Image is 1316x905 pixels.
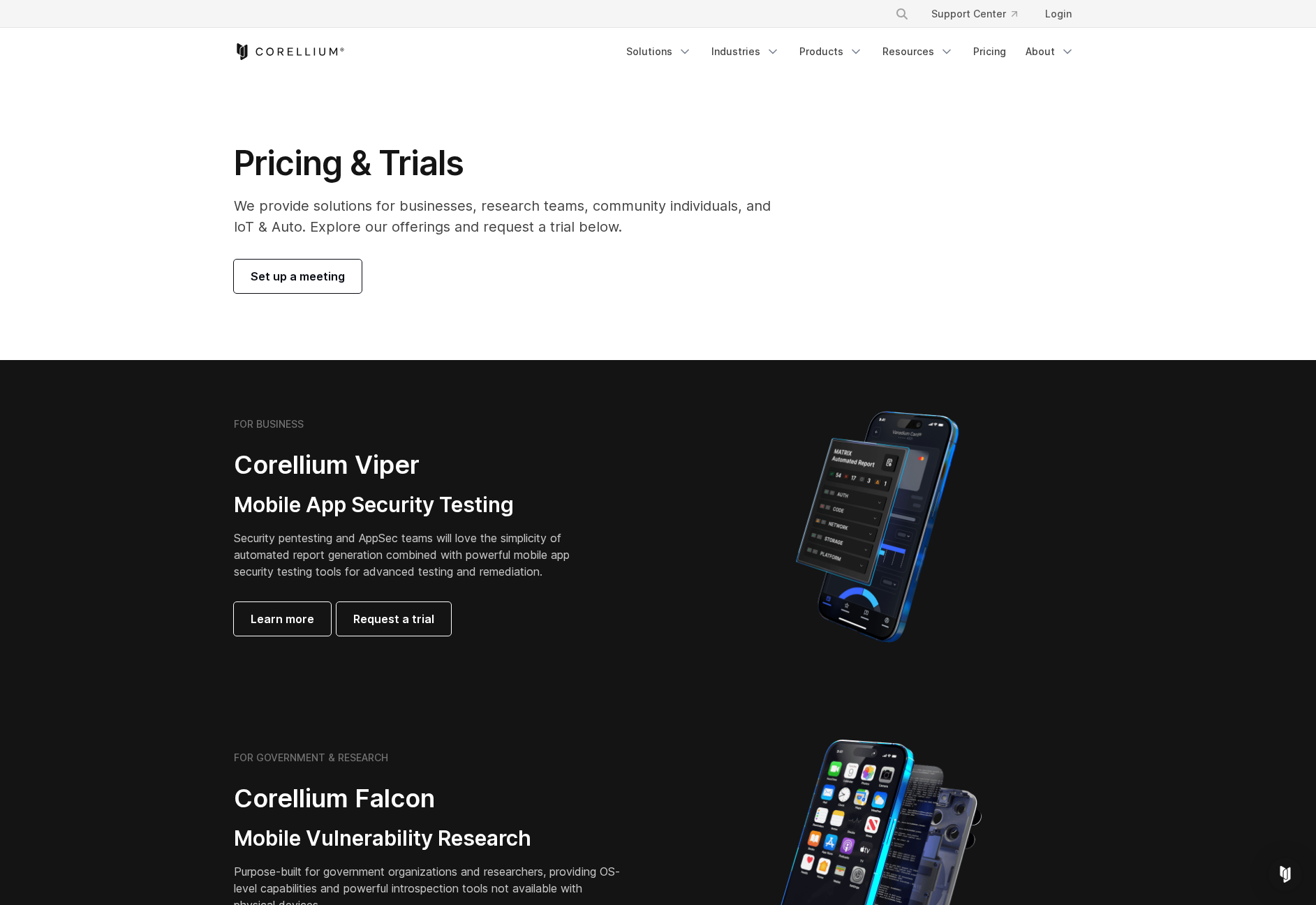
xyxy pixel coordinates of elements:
[234,260,362,293] a: Set up a meeting
[234,195,790,237] p: We provide solutions for businesses, research teams, community individuals, and IoT & Auto. Explo...
[251,611,314,627] span: Learn more
[1034,1,1083,27] a: Login
[234,449,591,481] h2: Corellium Viper
[234,43,345,60] a: Corellium Home
[234,418,304,431] h6: FOR BUSINESS
[337,602,451,636] a: Request a trial
[353,611,434,627] span: Request a trial
[234,492,591,518] h3: Mobile App Security Testing
[234,783,625,814] h2: Corellium Falcon
[234,530,591,580] p: Security pentesting and AppSec teams will love the simplicity of automated report generation comb...
[618,39,1083,64] div: Navigation Menu
[920,1,1028,27] a: Support Center
[618,39,700,64] a: Solutions
[878,1,1083,27] div: Navigation Menu
[889,1,915,27] button: Search
[234,142,790,184] h1: Pricing & Trials
[251,268,345,285] span: Set up a meeting
[703,39,788,64] a: Industries
[965,39,1014,64] a: Pricing
[234,602,331,636] a: Learn more
[234,751,388,764] h6: FOR GOVERNMENT & RESEARCH
[1017,39,1083,64] a: About
[1269,858,1302,891] div: Open Intercom Messenger
[874,39,962,64] a: Resources
[791,39,871,64] a: Products
[234,825,625,852] h3: Mobile Vulnerability Research
[772,405,982,649] img: Corellium MATRIX automated report on iPhone showing app vulnerability test results across securit...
